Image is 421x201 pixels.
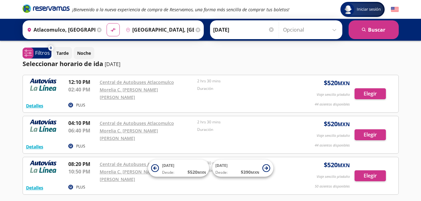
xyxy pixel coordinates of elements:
p: Viaje sencillo p/adulto [317,174,350,179]
span: $ 390 [241,169,259,175]
p: Duración [197,86,292,91]
p: Viaje sencillo p/adulto [317,133,350,138]
button: Elegir [355,170,386,181]
button: 0Filtros [23,48,51,59]
small: MXN [338,80,350,87]
span: 0 [50,45,52,51]
p: 44 asientos disponibles [315,143,350,148]
p: Duración [197,127,292,132]
span: $ 520 [324,78,350,88]
small: MXN [338,162,350,169]
p: 08:20 PM [68,160,97,168]
button: [DATE]Desde:$390MXN [212,160,273,177]
p: 50 asientos disponibles [315,184,350,189]
span: [DATE] [215,163,228,168]
a: Central de Autobuses Atlacomulco [100,79,174,85]
small: MXN [338,121,350,128]
button: Elegir [355,129,386,140]
input: Buscar Origen [24,22,95,38]
p: 02:40 PM [68,86,97,93]
p: [DATE] [105,60,120,68]
a: Morelia C. [PERSON_NAME] [PERSON_NAME] [100,128,158,141]
p: 2 hrs 30 mins [197,119,292,125]
button: Detalles [26,143,43,150]
a: Central de Autobuses Atlacomulco [100,161,174,167]
p: 04:10 PM [68,119,97,127]
button: Elegir [355,88,386,99]
p: PLUS [76,184,85,190]
p: Filtros [35,49,50,57]
a: Morelia C. [PERSON_NAME] [PERSON_NAME] [100,87,158,100]
img: RESERVAMOS [26,160,61,173]
small: MXN [197,170,206,175]
img: RESERVAMOS [26,119,61,132]
small: MXN [251,170,259,175]
span: [DATE] [162,163,174,168]
p: PLUS [76,143,85,149]
button: [DATE]Desde:$520MXN [148,160,209,177]
a: Brand Logo [23,4,70,15]
p: 12:10 PM [68,78,97,86]
input: Buscar Destino [123,22,194,38]
span: Desde: [215,170,228,175]
p: Seleccionar horario de ida [23,59,103,69]
p: Viaje sencillo p/adulto [317,92,350,97]
span: Iniciar sesión [354,6,383,13]
p: Tarde [56,50,69,56]
span: $ 520 [187,169,206,175]
button: Detalles [26,102,43,109]
p: 10:50 PM [68,168,97,175]
button: Tarde [53,47,72,59]
a: Central de Autobuses Atlacomulco [100,120,174,126]
span: $ 520 [324,119,350,129]
p: 06:40 PM [68,127,97,134]
input: Elegir Fecha [213,22,275,38]
p: PLUS [76,102,85,108]
span: Desde: [162,170,174,175]
button: English [391,6,399,13]
p: 44 asientos disponibles [315,102,350,107]
p: Noche [77,50,91,56]
button: Detalles [26,184,43,191]
p: 2 hrs 30 mins [197,78,292,84]
i: Brand Logo [23,4,70,13]
input: Opcional [283,22,339,38]
em: ¡Bienvenido a la nueva experiencia de compra de Reservamos, una forma más sencilla de comprar tus... [72,7,289,13]
a: Morelia C. [PERSON_NAME] [PERSON_NAME] [100,169,158,182]
span: $ 520 [324,160,350,170]
img: RESERVAMOS [26,78,61,91]
button: Noche [74,47,94,59]
button: Buscar [349,20,399,39]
